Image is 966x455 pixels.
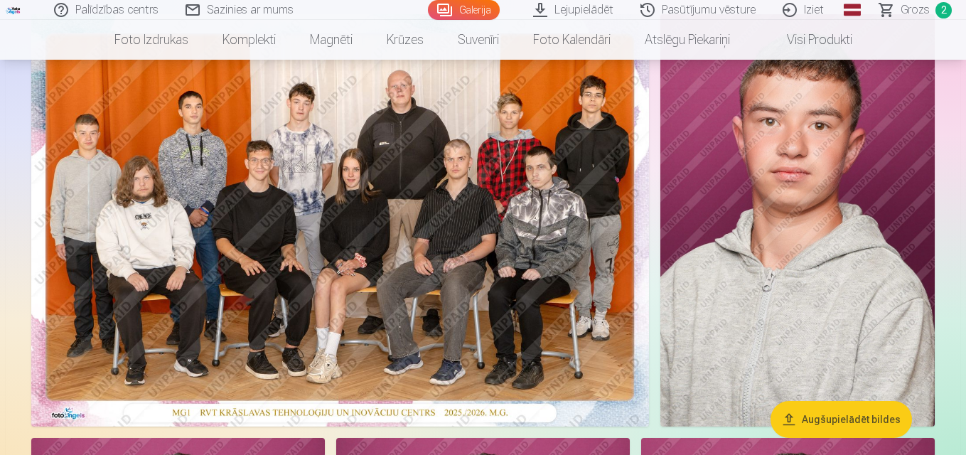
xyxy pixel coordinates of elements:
[370,20,441,60] a: Krūzes
[771,401,912,438] button: Augšupielādēt bildes
[441,20,516,60] a: Suvenīri
[97,20,205,60] a: Foto izdrukas
[935,2,952,18] span: 2
[628,20,747,60] a: Atslēgu piekariņi
[6,6,21,14] img: /fa1
[901,1,930,18] span: Grozs
[293,20,370,60] a: Magnēti
[516,20,628,60] a: Foto kalendāri
[205,20,293,60] a: Komplekti
[747,20,869,60] a: Visi produkti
